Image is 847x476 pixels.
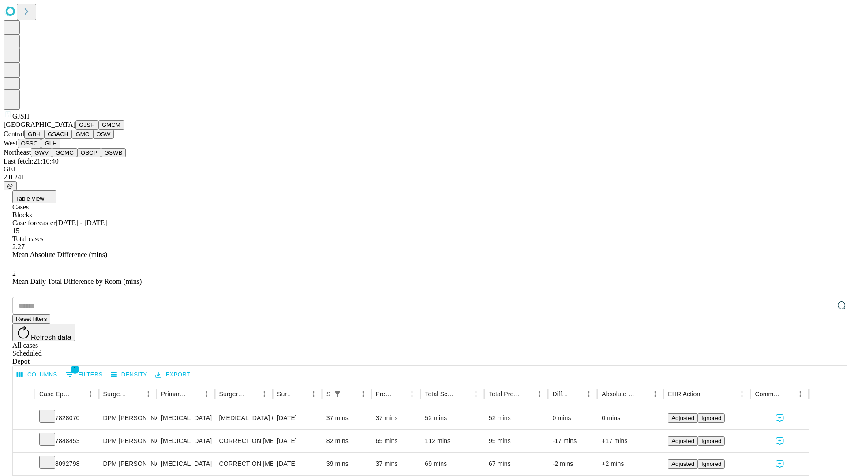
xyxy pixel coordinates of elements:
div: 52 mins [425,407,480,429]
div: 37 mins [326,407,367,429]
button: Expand [17,457,30,472]
div: [DATE] [277,453,318,475]
span: Mean Absolute Difference (mins) [12,251,107,258]
button: OSCP [77,148,101,157]
button: OSSC [18,139,41,148]
div: [DATE] [277,430,318,452]
button: Sort [570,388,583,400]
div: Comments [755,390,780,398]
div: [MEDICAL_DATA] [161,430,210,452]
div: Scheduled In Room Duration [326,390,330,398]
div: DPM [PERSON_NAME] [PERSON_NAME] [103,453,152,475]
button: @ [4,181,17,190]
span: 2.27 [12,243,25,250]
button: GBH [24,130,44,139]
div: 95 mins [489,430,544,452]
div: [MEDICAL_DATA] [161,407,210,429]
span: Reset filters [16,316,47,322]
button: Menu [258,388,270,400]
span: Mean Daily Total Difference by Room (mins) [12,278,142,285]
div: DPM [PERSON_NAME] [PERSON_NAME] [103,407,152,429]
div: Predicted In Room Duration [376,390,393,398]
div: -2 mins [552,453,593,475]
span: Last fetch: 21:10:40 [4,157,59,165]
button: Ignored [698,413,725,423]
button: GLH [41,139,60,148]
button: Sort [637,388,649,400]
div: 39 mins [326,453,367,475]
button: Menu [142,388,154,400]
button: Sort [782,388,794,400]
button: Menu [357,388,369,400]
button: Sort [521,388,533,400]
span: West [4,139,18,147]
span: Northeast [4,149,31,156]
button: Sort [345,388,357,400]
button: Expand [17,434,30,449]
button: Ignored [698,436,725,446]
button: Sort [457,388,470,400]
button: Reset filters [12,314,50,324]
div: CORRECTION [MEDICAL_DATA] [219,453,268,475]
button: Menu [794,388,806,400]
div: 0 mins [552,407,593,429]
div: -17 mins [552,430,593,452]
div: Primary Service [161,390,187,398]
button: GSWB [101,148,126,157]
span: Case forecaster [12,219,56,227]
button: Table View [12,190,56,203]
div: DPM [PERSON_NAME] [PERSON_NAME] [103,430,152,452]
button: Show filters [63,368,105,382]
button: GCMC [52,148,77,157]
div: +2 mins [602,453,659,475]
button: Density [109,368,150,382]
div: Total Predicted Duration [489,390,521,398]
button: OSW [93,130,114,139]
span: Total cases [12,235,43,242]
button: GSACH [44,130,72,139]
span: Refresh data [31,334,71,341]
button: Menu [533,388,546,400]
button: Adjusted [668,459,698,469]
div: Total Scheduled Duration [425,390,457,398]
span: 1 [71,365,79,374]
button: Sort [246,388,258,400]
div: Absolute Difference [602,390,636,398]
button: GWV [31,148,52,157]
div: 8092798 [39,453,94,475]
div: 112 mins [425,430,480,452]
div: Surgeon Name [103,390,129,398]
span: Ignored [701,415,721,421]
div: Difference [552,390,570,398]
span: 15 [12,227,19,234]
div: 0 mins [602,407,659,429]
span: GJSH [12,112,29,120]
button: Menu [736,388,748,400]
div: Surgery Date [277,390,294,398]
button: Menu [470,388,482,400]
span: [DATE] - [DATE] [56,219,107,227]
button: Menu [649,388,661,400]
div: 69 mins [425,453,480,475]
span: Ignored [701,438,721,444]
button: Sort [188,388,200,400]
div: [MEDICAL_DATA] COMPLETE EXCISION 5TH [MEDICAL_DATA] HEAD [219,407,268,429]
button: Sort [394,388,406,400]
button: Show filters [331,388,344,400]
button: Menu [583,388,595,400]
button: Menu [406,388,418,400]
span: Adjusted [671,461,694,467]
span: @ [7,182,13,189]
div: +17 mins [602,430,659,452]
button: GJSH [75,120,98,130]
div: CORRECTION [MEDICAL_DATA], RESECTION [MEDICAL_DATA] BASE [219,430,268,452]
button: Menu [307,388,320,400]
button: Select columns [15,368,60,382]
div: 1 active filter [331,388,344,400]
button: GMCM [98,120,124,130]
div: [DATE] [277,407,318,429]
div: [MEDICAL_DATA] [161,453,210,475]
button: Adjusted [668,413,698,423]
button: Sort [72,388,84,400]
div: 7828070 [39,407,94,429]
